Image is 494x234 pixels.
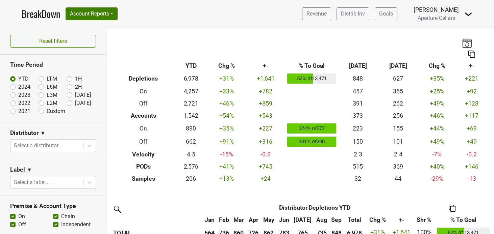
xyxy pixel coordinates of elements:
[378,60,418,72] th: [DATE]
[18,221,26,229] label: Off
[468,51,475,58] img: Copy to clipboard
[338,160,378,173] td: 515
[246,60,286,72] th: +-
[246,148,286,160] td: -0.8
[174,160,208,173] td: 2,576
[174,72,208,86] td: 6,978
[302,7,331,20] a: Revenue
[10,61,96,68] h3: Time Period
[456,85,488,97] td: +92
[413,214,435,226] th: Shr %: activate to sort column ascending
[338,110,378,122] td: 373
[378,148,418,160] td: 2.4
[174,60,208,72] th: YTD
[418,60,456,72] th: Chg %
[337,7,369,20] a: Distrib Inv
[246,173,286,185] td: +24
[40,129,46,137] span: ▼
[10,166,25,173] h3: Label
[113,110,174,122] th: Accounts
[378,173,418,185] td: 44
[462,38,472,48] img: last_updated_date
[456,135,488,149] td: +49
[378,72,418,86] td: 627
[174,97,208,110] td: 2,721
[174,148,208,160] td: 4.5
[418,173,456,185] td: -29 %
[291,214,314,226] th: Jul: activate to sort column ascending
[217,214,231,226] th: Feb: activate to sort column ascending
[338,122,378,135] td: 223
[277,214,291,226] th: Jun: activate to sort column ascending
[378,135,418,149] td: 101
[246,97,286,110] td: +859
[208,97,245,110] td: +46 %
[202,214,217,226] th: Jan: activate to sort column ascending
[338,135,378,149] td: 150
[18,75,29,83] label: YTD
[418,160,456,173] td: +40 %
[47,107,65,115] label: Custom
[418,148,456,160] td: -7 %
[66,7,118,20] button: Account Reports
[47,99,57,107] label: L2M
[246,214,261,226] th: Apr: activate to sort column ascending
[418,135,456,149] td: +49 %
[456,122,488,135] td: +68
[344,214,365,226] th: Total: activate to sort column ascending
[378,160,418,173] td: 369
[174,85,208,97] td: 4,257
[10,129,39,137] h3: Distributor
[75,99,91,107] label: [DATE]
[18,91,30,99] label: 2023
[418,72,456,86] td: +35 %
[208,148,245,160] td: -15 %
[208,60,245,72] th: Chg %
[174,110,208,122] td: 1,542
[456,97,488,110] td: +128
[261,214,277,226] th: May: activate to sort column ascending
[456,60,488,72] th: +-
[231,214,246,226] th: Mar: activate to sort column ascending
[113,85,174,97] th: On
[456,110,488,122] td: +117
[246,85,286,97] td: +782
[338,173,378,185] td: 32
[378,122,418,135] td: 155
[112,214,202,226] th: &nbsp;: activate to sort column ascending
[27,166,32,174] span: ▼
[246,110,286,122] td: +543
[208,173,245,185] td: +13 %
[174,173,208,185] td: 206
[208,85,245,97] td: +23 %
[414,5,459,14] div: [PERSON_NAME]
[47,91,57,99] label: L3M
[418,122,456,135] td: +44 %
[435,214,491,226] th: % To Goal: activate to sort column ascending
[75,91,91,99] label: [DATE]
[375,7,397,20] a: Goals
[113,148,174,160] th: Velocity
[418,15,455,21] span: Aperture Cellars
[456,173,488,185] td: -13
[22,7,60,21] a: BreakDown
[113,173,174,185] th: Samples
[75,83,82,91] label: 2H
[378,85,418,97] td: 365
[208,72,245,86] td: +31 %
[378,97,418,110] td: 262
[246,72,286,86] td: +1,641
[208,110,245,122] td: +54 %
[378,110,418,122] td: 256
[217,202,413,214] th: Distributor Depletions YTD
[112,203,122,214] img: filter
[456,160,488,173] td: +146
[174,135,208,149] td: 662
[418,110,456,122] td: +46 %
[246,160,286,173] td: +745
[390,214,413,226] th: +-: activate to sort column ascending
[47,83,57,91] label: L6M
[18,99,30,107] label: 2022
[338,60,378,72] th: [DATE]
[208,122,245,135] td: +35 %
